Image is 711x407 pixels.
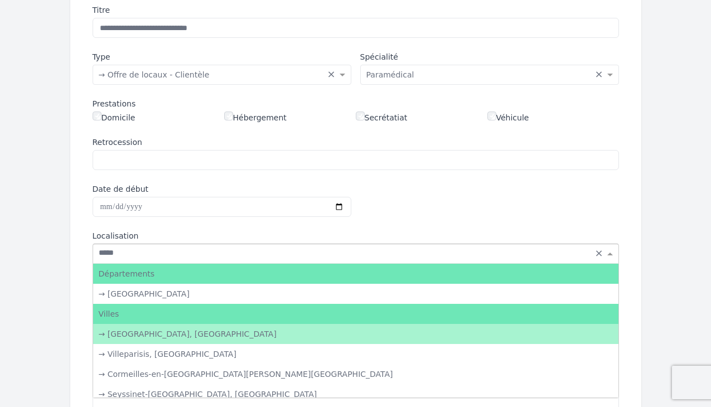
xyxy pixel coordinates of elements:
[93,51,351,62] label: Type
[487,112,529,123] label: Véhicule
[93,284,618,304] div: → [GEOGRAPHIC_DATA]
[93,384,618,404] div: → Seyssinet-[GEOGRAPHIC_DATA], [GEOGRAPHIC_DATA]
[93,263,619,398] ng-dropdown-panel: Options list
[93,324,618,344] div: → [GEOGRAPHIC_DATA], [GEOGRAPHIC_DATA]
[93,183,351,195] label: Date de début
[93,230,619,241] label: Localisation
[93,137,619,148] label: Retrocession
[356,112,365,120] input: Secrétatiat
[360,51,619,62] label: Spécialité
[224,112,287,123] label: Hébergement
[595,248,604,259] span: Clear all
[356,112,408,123] label: Secrétatiat
[93,364,618,384] div: → Cormeilles-en-[GEOGRAPHIC_DATA][PERSON_NAME][GEOGRAPHIC_DATA]
[93,112,101,120] input: Domicile
[487,112,496,120] input: Véhicule
[93,112,136,123] label: Domicile
[93,4,619,16] label: Titre
[93,98,619,109] div: Prestations
[224,112,233,120] input: Hébergement
[93,264,618,284] div: Départements
[93,344,618,364] div: → Villeparisis, [GEOGRAPHIC_DATA]
[595,69,604,80] span: Clear all
[93,304,618,324] div: Villes
[327,69,337,80] span: Clear all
